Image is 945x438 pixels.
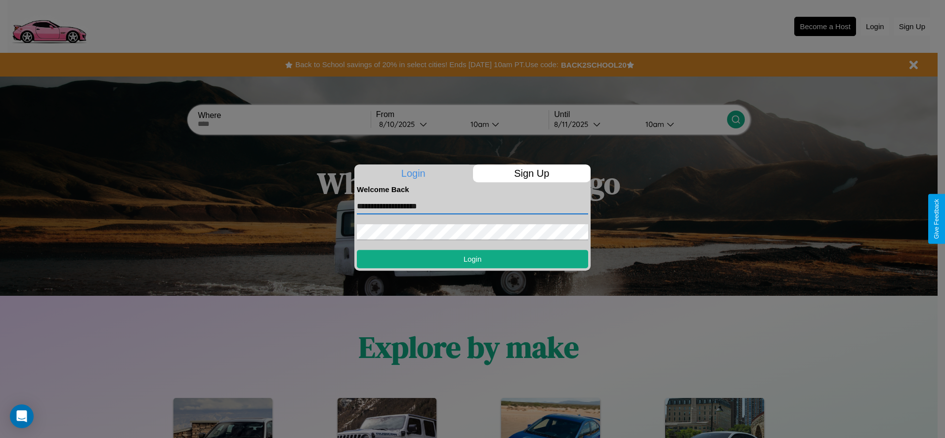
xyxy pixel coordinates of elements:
[473,164,591,182] p: Sign Up
[10,404,34,428] div: Open Intercom Messenger
[933,199,940,239] div: Give Feedback
[357,185,588,194] h4: Welcome Back
[354,164,472,182] p: Login
[357,250,588,268] button: Login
